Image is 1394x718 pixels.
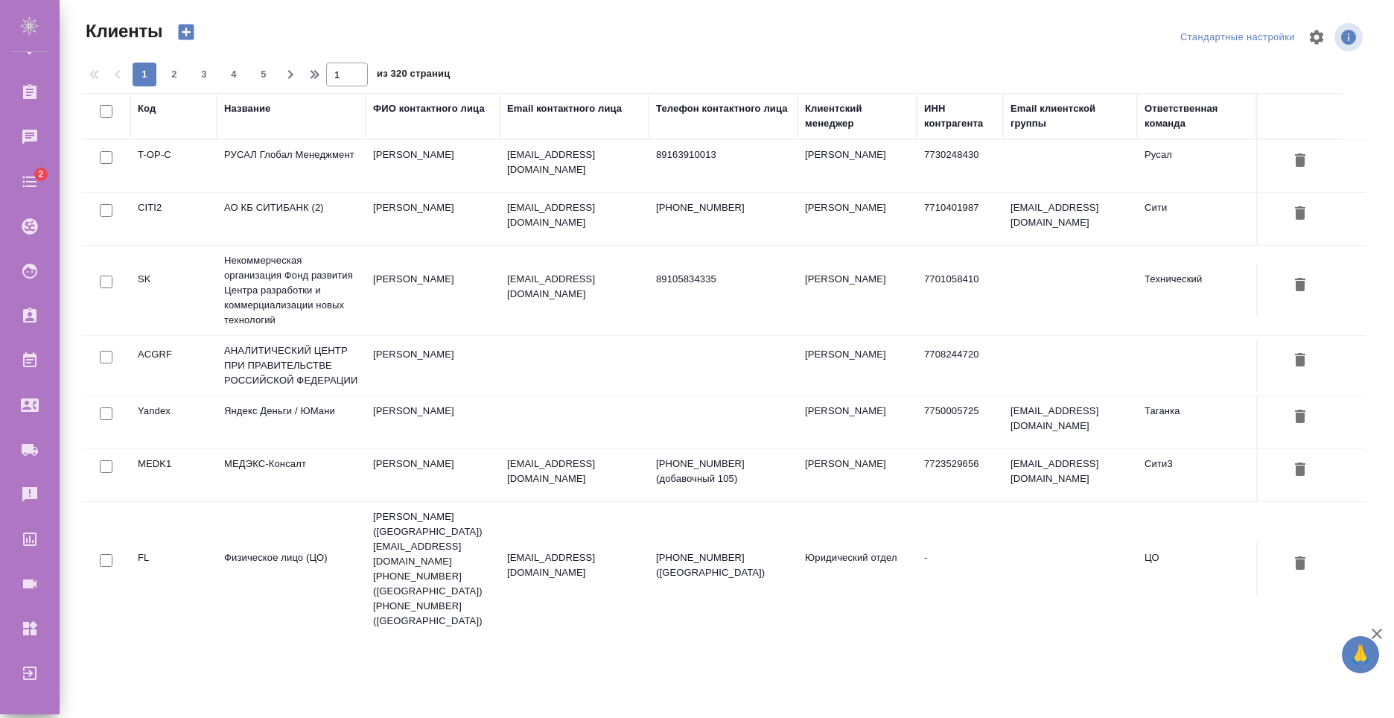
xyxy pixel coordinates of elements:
button: Удалить [1288,347,1313,375]
td: 7708244720 [917,340,1003,392]
p: [EMAIL_ADDRESS][DOMAIN_NAME] [507,550,641,580]
td: Технический [1137,264,1256,317]
td: CITI2 [130,193,217,245]
p: [PHONE_NUMBER] ([GEOGRAPHIC_DATA]) [656,550,790,580]
td: [PERSON_NAME] [366,264,500,317]
button: Удалить [1288,272,1313,299]
td: Таганка [1137,396,1256,448]
td: SK [130,264,217,317]
span: 2 [29,167,52,182]
td: АНАЛИТИЧЕСКИЙ ЦЕНТР ПРИ ПРАВИТЕЛЬСТВЕ РОССИЙСКОЙ ФЕДЕРАЦИИ [217,336,366,395]
div: Код [138,101,156,116]
div: Ответственная команда [1145,101,1249,131]
button: 4 [222,63,246,86]
td: Физическое лицо (ЦО) [217,543,366,595]
td: [PERSON_NAME] [798,193,917,245]
span: Клиенты [82,19,162,43]
td: MEDK1 [130,449,217,501]
td: FL [130,543,217,595]
td: [PERSON_NAME] [366,396,500,448]
td: ЦО [1137,543,1256,595]
td: [PERSON_NAME] ([GEOGRAPHIC_DATA]) [EMAIL_ADDRESS][DOMAIN_NAME] [PHONE_NUMBER] ([GEOGRAPHIC_DATA])... [366,502,500,636]
td: [EMAIL_ADDRESS][DOMAIN_NAME] [1003,193,1137,245]
button: Удалить [1288,200,1313,228]
p: [EMAIL_ADDRESS][DOMAIN_NAME] [507,200,641,230]
td: РУСАЛ Глобал Менеджмент [217,140,366,192]
td: 7710401987 [917,193,1003,245]
p: [EMAIL_ADDRESS][DOMAIN_NAME] [507,457,641,486]
td: Юридический отдел [798,543,917,595]
td: [PERSON_NAME] [366,340,500,392]
td: 7701058410 [917,264,1003,317]
button: Удалить [1288,147,1313,175]
td: [PERSON_NAME] [798,140,917,192]
span: Посмотреть информацию [1334,23,1366,51]
td: [PERSON_NAME] [798,449,917,501]
button: Удалить [1288,457,1313,484]
span: 2 [162,67,186,82]
td: [PERSON_NAME] [798,264,917,317]
td: 7730248430 [917,140,1003,192]
div: Email контактного лица [507,101,622,116]
span: 5 [252,67,276,82]
td: [PERSON_NAME] [366,140,500,192]
td: Яндекс Деньги / ЮМани [217,396,366,448]
td: [PERSON_NAME] [798,340,917,392]
button: 3 [192,63,216,86]
td: [EMAIL_ADDRESS][DOMAIN_NAME] [1003,449,1137,501]
td: 7750005725 [917,396,1003,448]
p: 89105834335 [656,272,790,287]
button: Создать [168,19,204,45]
span: 3 [192,67,216,82]
a: 2 [4,163,56,200]
td: Русал [1137,140,1256,192]
div: ИНН контрагента [924,101,996,131]
td: ACGRF [130,340,217,392]
div: split button [1177,26,1299,49]
button: Удалить [1288,404,1313,431]
button: Удалить [1288,550,1313,578]
span: 4 [222,67,246,82]
p: [PHONE_NUMBER] [656,200,790,215]
td: Сити [1137,193,1256,245]
td: АО КБ СИТИБАНК (2) [217,193,366,245]
td: Сити3 [1137,449,1256,501]
span: Настроить таблицу [1299,19,1334,55]
span: из 320 страниц [377,65,450,86]
p: [PHONE_NUMBER] (добавочный 105) [656,457,790,486]
td: [PERSON_NAME] [366,193,500,245]
button: 🙏 [1342,636,1379,673]
td: T-OP-C [130,140,217,192]
div: Email клиентской группы [1011,101,1130,131]
button: 5 [252,63,276,86]
p: [EMAIL_ADDRESS][DOMAIN_NAME] [507,147,641,177]
div: Телефон контактного лица [656,101,788,116]
td: [PERSON_NAME] [798,396,917,448]
td: Некоммерческая организация Фонд развития Центра разработки и коммерциализации новых технологий [217,246,366,335]
button: 2 [162,63,186,86]
td: 7723529656 [917,449,1003,501]
td: [EMAIL_ADDRESS][DOMAIN_NAME] [1003,396,1137,448]
div: ФИО контактного лица [373,101,485,116]
p: 89163910013 [656,147,790,162]
p: [EMAIL_ADDRESS][DOMAIN_NAME] [507,272,641,302]
td: [PERSON_NAME] [366,449,500,501]
td: - [917,543,1003,595]
div: Название [224,101,270,116]
td: МЕДЭКС-Консалт [217,449,366,501]
span: 🙏 [1348,639,1373,670]
div: Клиентский менеджер [805,101,909,131]
td: Yandex [130,396,217,448]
